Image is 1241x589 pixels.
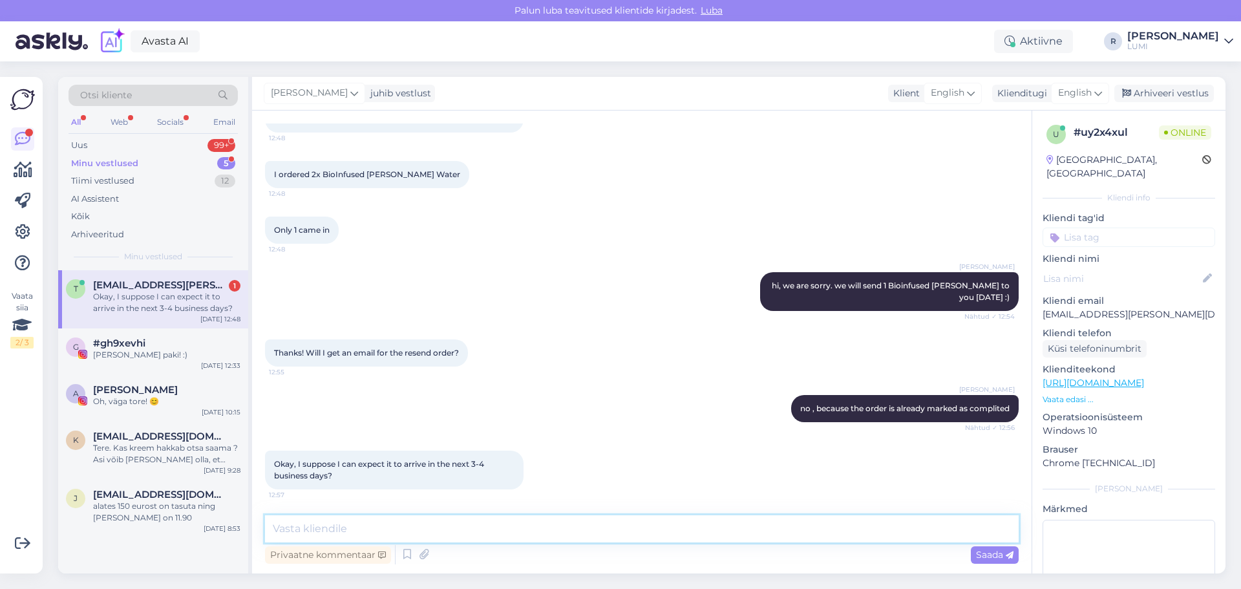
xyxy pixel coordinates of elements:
[1043,394,1215,405] p: Vaata edasi ...
[71,157,138,170] div: Minu vestlused
[1114,85,1214,102] div: Arhiveeri vestlus
[269,490,317,500] span: 12:57
[93,279,228,291] span: tomi.schock@gmail.com
[204,524,240,533] div: [DATE] 8:53
[1043,377,1144,389] a: [URL][DOMAIN_NAME]
[229,280,240,292] div: 1
[1058,86,1092,100] span: English
[74,493,78,503] span: j
[74,284,78,294] span: t
[365,87,431,100] div: juhib vestlust
[1043,252,1215,266] p: Kliendi nimi
[207,139,235,152] div: 99+
[959,262,1015,272] span: [PERSON_NAME]
[1043,443,1215,456] p: Brauser
[1043,272,1200,286] input: Lisa nimi
[201,361,240,370] div: [DATE] 12:33
[1159,125,1211,140] span: Online
[73,389,79,398] span: A
[71,210,90,223] div: Kõik
[274,348,459,358] span: Thanks! Will I get an email for the resend order?
[10,337,34,348] div: 2 / 3
[108,114,131,131] div: Web
[73,342,79,352] span: g
[71,228,124,241] div: Arhiveeritud
[1043,340,1147,358] div: Küsi telefoninumbrit
[271,86,348,100] span: [PERSON_NAME]
[959,385,1015,394] span: [PERSON_NAME]
[69,114,83,131] div: All
[93,291,240,314] div: Okay, I suppose I can expect it to arrive in the next 3-4 business days?
[1043,211,1215,225] p: Kliendi tag'id
[888,87,920,100] div: Klient
[269,189,317,198] span: 12:48
[93,500,240,524] div: alates 150 eurost on tasuta ning [PERSON_NAME] on 11.90
[976,549,1013,561] span: Saada
[965,423,1015,433] span: Nähtud ✓ 12:56
[1043,294,1215,308] p: Kliendi email
[204,466,240,475] div: [DATE] 9:28
[1127,31,1219,41] div: [PERSON_NAME]
[931,86,964,100] span: English
[274,169,460,179] span: I ordered 2x BioInfused [PERSON_NAME] Water
[1043,228,1215,247] input: Lisa tag
[1043,327,1215,340] p: Kliendi telefon
[274,459,486,480] span: Okay, I suppose I can expect it to arrive in the next 3-4 business days?
[93,349,240,361] div: [PERSON_NAME] paki! :)
[964,312,1015,321] span: Nähtud ✓ 12:54
[800,403,1010,413] span: no , because the order is already marked as complited
[1043,411,1215,424] p: Operatsioonisüsteem
[93,431,228,442] span: kertu93soosaar@gmail.com
[697,5,727,16] span: Luba
[1043,424,1215,438] p: Windows 10
[1053,129,1059,139] span: u
[1074,125,1159,140] div: # uy2x4xul
[202,407,240,417] div: [DATE] 10:15
[98,28,125,55] img: explore-ai
[1104,32,1122,50] div: R
[772,281,1012,302] span: hi, we are sorry. we will send 1 Bioinfused [PERSON_NAME] to you [DATE] :)
[1043,363,1215,376] p: Klienditeekond
[1043,456,1215,470] p: Chrome [TECHNICAL_ID]
[93,489,228,500] span: juntihanna@gmail.com
[211,114,238,131] div: Email
[265,546,391,564] div: Privaatne kommentaar
[93,396,240,407] div: Oh, väga tore! 😊
[269,133,317,143] span: 12:48
[93,337,145,349] span: #gh9xevhi
[71,139,87,152] div: Uus
[992,87,1047,100] div: Klienditugi
[1043,192,1215,204] div: Kliendi info
[1046,153,1202,180] div: [GEOGRAPHIC_DATA], [GEOGRAPHIC_DATA]
[93,442,240,466] div: Tere. Kas kreem hakkab otsa saama ? Asi võib [PERSON_NAME] olla, et kreem on liiga soojas olnud, ...
[10,290,34,348] div: Vaata siia
[200,314,240,324] div: [DATE] 12:48
[131,30,200,52] a: Avasta AI
[1043,502,1215,516] p: Märkmed
[1043,483,1215,495] div: [PERSON_NAME]
[217,157,235,170] div: 5
[269,367,317,377] span: 12:55
[274,225,330,235] span: Only 1 came in
[1127,41,1219,52] div: LUMI
[10,87,35,112] img: Askly Logo
[154,114,186,131] div: Socials
[269,244,317,254] span: 12:48
[71,175,134,187] div: Tiimi vestlused
[93,384,178,396] span: Annika Strandmann
[124,251,182,262] span: Minu vestlused
[1043,308,1215,321] p: [EMAIL_ADDRESS][PERSON_NAME][DOMAIN_NAME]
[73,435,79,445] span: k
[215,175,235,187] div: 12
[80,89,132,102] span: Otsi kliente
[71,193,119,206] div: AI Assistent
[994,30,1073,53] div: Aktiivne
[1127,31,1233,52] a: [PERSON_NAME]LUMI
